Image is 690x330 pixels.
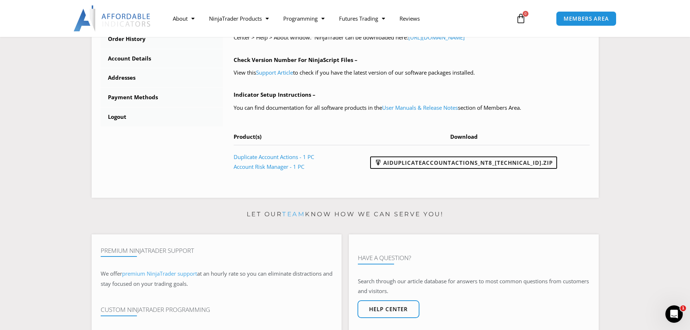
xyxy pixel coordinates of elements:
[505,8,537,29] a: 0
[234,56,357,63] b: Check Version Number For NinjaScript Files –
[332,10,392,27] a: Futures Trading
[276,10,332,27] a: Programming
[101,247,333,254] h4: Premium NinjaTrader Support
[282,210,305,218] a: team
[369,306,408,312] span: Help center
[74,5,151,32] img: LogoAI | Affordable Indicators – NinjaTrader
[357,300,419,318] a: Help center
[101,49,223,68] a: Account Details
[101,270,122,277] span: We offer
[166,10,202,27] a: About
[680,305,686,311] span: 1
[450,133,478,140] span: Download
[234,68,590,78] p: View this to check if you have the latest version of our software packages installed.
[665,305,683,323] iframe: Intercom live chat
[358,276,590,297] p: Search through our article database for answers to most common questions from customers and visit...
[370,156,557,169] a: AIDuplicateAccountActions_NT8_[TECHNICAL_ID].zip
[234,153,314,160] a: Duplicate Account Actions - 1 PC
[556,11,616,26] a: MEMBERS AREA
[101,108,223,126] a: Logout
[392,10,427,27] a: Reviews
[122,270,197,277] a: premium NinjaTrader support
[358,254,590,262] h4: Have A Question?
[256,69,293,76] a: Support Article
[234,91,315,98] b: Indicator Setup Instructions –
[564,16,609,21] span: MEMBERS AREA
[234,103,590,113] p: You can find documentation for all software products in the section of Members Area.
[101,88,223,107] a: Payment Methods
[234,133,262,140] span: Product(s)
[408,34,465,41] a: [URL][DOMAIN_NAME]
[166,10,507,27] nav: Menu
[523,11,528,17] span: 0
[101,68,223,87] a: Addresses
[101,270,333,287] span: at an hourly rate so you can eliminate distractions and stay focused on your trading goals.
[101,306,333,313] h4: Custom NinjaTrader Programming
[382,104,458,111] a: User Manuals & Release Notes
[202,10,276,27] a: NinjaTrader Products
[101,30,223,49] a: Order History
[234,163,304,170] a: Account Risk Manager - 1 PC
[92,209,599,220] p: Let our know how we can serve you!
